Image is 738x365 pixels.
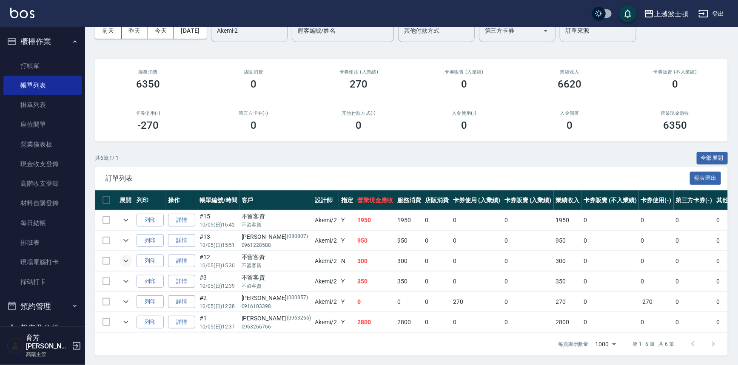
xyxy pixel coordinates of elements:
[423,190,451,210] th: 店販消費
[654,8,688,19] div: 上越波士頓
[3,213,82,233] a: 每日結帳
[168,316,195,329] a: 詳情
[451,312,503,332] td: 0
[639,292,674,312] td: -270
[120,234,132,247] button: expand row
[423,292,451,312] td: 0
[423,272,451,291] td: 0
[502,292,554,312] td: 0
[242,273,311,282] div: 不留客資
[639,312,674,332] td: 0
[451,231,503,251] td: 0
[395,312,423,332] td: 2800
[355,292,395,312] td: 0
[674,190,715,210] th: 第三方卡券(-)
[105,69,191,75] h3: 服務消費
[287,294,308,303] p: (000857)
[395,190,423,210] th: 服務消費
[3,115,82,134] a: 座位開單
[672,78,678,90] h3: 0
[502,210,554,230] td: 0
[423,210,451,230] td: 0
[3,31,82,53] button: 櫃檯作業
[137,214,164,227] button: 列印
[355,231,395,251] td: 950
[211,69,296,75] h2: 店販消費
[242,262,311,269] p: 不留客資
[423,312,451,332] td: 0
[502,312,554,332] td: 0
[120,275,132,288] button: expand row
[554,272,582,291] td: 350
[639,190,674,210] th: 卡券使用(-)
[674,272,715,291] td: 0
[451,251,503,271] td: 0
[242,241,311,249] p: 0961228588
[199,323,237,331] p: 10/05 (日) 12:37
[120,316,132,328] button: expand row
[461,78,467,90] h3: 0
[137,295,164,308] button: 列印
[674,210,715,230] td: 0
[3,233,82,252] a: 排班表
[3,252,82,272] a: 現場電腦打卡
[690,172,721,185] button: 報表匯出
[592,333,619,356] div: 1000
[674,251,715,271] td: 0
[422,69,507,75] h2: 卡券販賣 (入業績)
[95,154,119,162] p: 共 6 筆, 1 / 1
[554,292,582,312] td: 270
[502,272,554,291] td: 0
[313,210,339,230] td: Akemi /2
[633,110,718,116] h2: 營業現金應收
[3,317,82,339] button: 報表及分析
[137,234,164,247] button: 列印
[451,272,503,291] td: 0
[339,312,355,332] td: Y
[120,214,132,226] button: expand row
[502,190,554,210] th: 卡券販賣 (入業績)
[619,5,636,22] button: save
[95,23,122,39] button: 前天
[639,272,674,291] td: 0
[633,340,674,348] p: 第 1–6 筆 共 6 筆
[581,292,638,312] td: 0
[242,282,311,290] p: 不留客資
[137,275,164,288] button: 列印
[10,8,34,18] img: Logo
[197,312,239,332] td: #1
[639,231,674,251] td: 0
[451,190,503,210] th: 卡券使用 (入業績)
[137,119,159,131] h3: -270
[395,251,423,271] td: 300
[120,255,132,267] button: expand row
[242,232,311,241] div: [PERSON_NAME]
[199,303,237,310] p: 10/05 (日) 12:38
[641,5,692,23] button: 上越波士頓
[287,314,311,323] p: (0963266)
[581,251,638,271] td: 0
[395,292,423,312] td: 0
[168,234,195,247] a: 詳情
[242,253,311,262] div: 不留客資
[199,241,237,249] p: 10/05 (日) 15:51
[395,272,423,291] td: 350
[313,231,339,251] td: Akemi /2
[197,272,239,291] td: #3
[395,231,423,251] td: 950
[166,190,197,210] th: 操作
[355,272,395,291] td: 350
[461,119,467,131] h3: 0
[558,78,581,90] h3: 6620
[502,231,554,251] td: 0
[554,231,582,251] td: 950
[197,231,239,251] td: #13
[197,251,239,271] td: #12
[567,119,573,131] h3: 0
[423,231,451,251] td: 0
[355,190,395,210] th: 營業現金應收
[242,212,311,221] div: 不留客資
[197,190,239,210] th: 帳單編號/時間
[527,110,612,116] h2: 入金儲值
[136,78,160,90] h3: 6350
